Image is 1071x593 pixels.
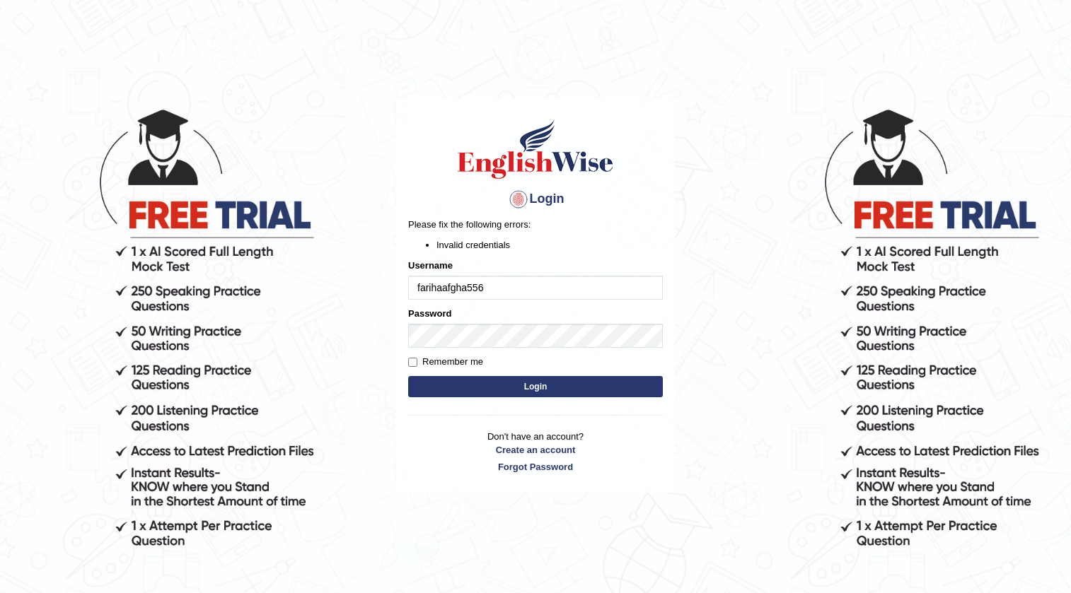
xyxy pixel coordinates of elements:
[436,238,663,252] li: Invalid credentials
[455,117,616,181] img: Logo of English Wise sign in for intelligent practice with AI
[408,460,663,474] a: Forgot Password
[408,218,663,231] p: Please fix the following errors:
[408,188,663,211] h4: Login
[408,307,451,320] label: Password
[408,358,417,367] input: Remember me
[408,443,663,457] a: Create an account
[408,355,483,369] label: Remember me
[408,376,663,397] button: Login
[408,430,663,474] p: Don't have an account?
[408,259,453,272] label: Username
